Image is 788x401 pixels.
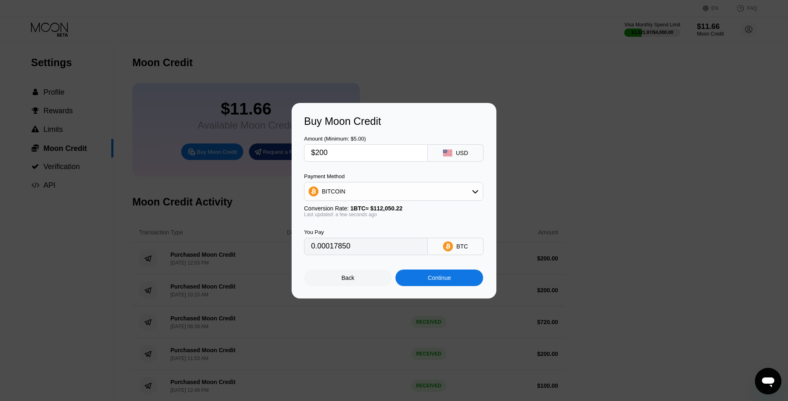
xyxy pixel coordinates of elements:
[755,368,781,394] iframe: Schaltfläche zum Öffnen des Messaging-Fensters
[304,270,392,286] div: Back
[311,145,421,161] input: $0.00
[304,205,483,212] div: Conversion Rate:
[350,205,402,212] span: 1 BTC ≈ $112,050.22
[304,136,428,142] div: Amount (Minimum: $5.00)
[456,150,468,156] div: USD
[342,274,354,281] div: Back
[456,243,468,250] div: BTC
[304,212,483,217] div: Last updated: a few seconds ago
[304,183,483,200] div: BITCOIN
[304,229,428,235] div: You Pay
[395,270,483,286] div: Continue
[428,274,451,281] div: Continue
[304,115,484,127] div: Buy Moon Credit
[304,173,483,179] div: Payment Method
[322,188,345,195] div: BITCOIN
